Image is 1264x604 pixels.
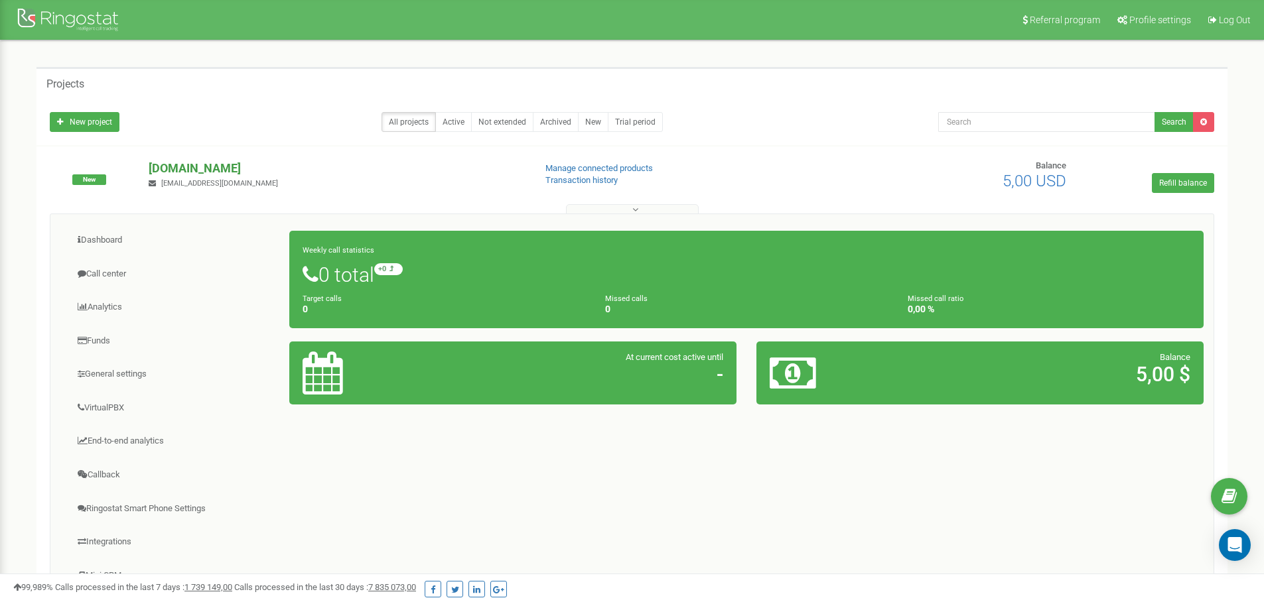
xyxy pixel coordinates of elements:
[303,263,1190,286] h1: 0 total
[545,163,653,173] a: Manage connected products
[545,175,618,185] a: Transaction history
[578,112,608,132] a: New
[1219,15,1251,25] span: Log Out
[382,112,436,132] a: All projects
[1030,15,1100,25] span: Referral program
[938,112,1155,132] input: Search
[161,179,278,188] span: [EMAIL_ADDRESS][DOMAIN_NAME]
[60,291,290,324] a: Analytics
[60,493,290,525] a: Ringostat Smart Phone Settings
[72,174,106,185] span: New
[60,258,290,290] a: Call center
[60,459,290,491] a: Callback
[234,582,416,592] span: Calls processed in the last 30 days :
[605,304,888,314] h4: 0
[626,352,723,362] span: At current cost active until
[608,112,663,132] a: Trial period
[908,304,1190,314] h4: 0,00 %
[60,526,290,558] a: Integrations
[1129,15,1191,25] span: Profile settings
[533,112,579,132] a: Archived
[435,112,472,132] a: Active
[303,304,585,314] h4: 0
[60,425,290,457] a: End-to-end analytics
[60,358,290,391] a: General settings
[368,582,416,592] u: 7 835 073,00
[184,582,232,592] u: 1 739 149,00
[60,325,290,357] a: Funds
[1155,112,1194,132] button: Search
[13,582,53,592] span: 99,989%
[908,294,963,303] small: Missed call ratio
[55,582,232,592] span: Calls processed in the last 7 days :
[1160,352,1190,362] span: Balance
[374,263,403,275] small: +0
[1003,172,1066,190] span: 5,00 USD
[449,363,723,385] h2: -
[916,363,1190,385] h2: 5,00 $
[46,78,84,90] h5: Projects
[60,392,290,424] a: VirtualPBX
[605,294,648,303] small: Missed calls
[471,112,533,132] a: Not extended
[303,294,342,303] small: Target calls
[60,224,290,257] a: Dashboard
[60,560,290,592] a: Mini CRM
[50,112,119,132] a: New project
[149,160,524,177] p: [DOMAIN_NAME]
[303,246,374,255] small: Weekly call statistics
[1152,173,1214,193] a: Refill balance
[1219,529,1251,561] div: Open Intercom Messenger
[1036,160,1066,170] span: Balance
